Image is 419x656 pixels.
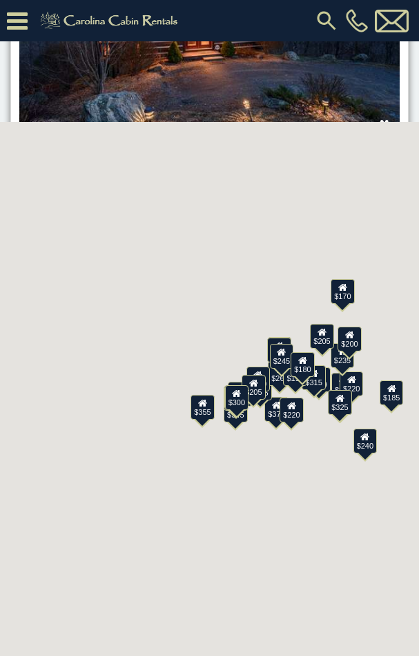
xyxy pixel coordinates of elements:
[35,10,187,32] img: Khaki-logo.png
[224,385,247,409] div: $315
[267,338,291,362] div: $425
[280,397,303,422] div: $220
[224,385,248,409] div: $300
[291,352,314,377] div: $180
[264,397,288,422] div: $375
[379,380,402,404] div: $185
[242,375,265,400] div: $205
[191,395,214,420] div: $355
[267,336,291,361] div: $360
[331,279,354,304] div: $170
[268,360,291,385] div: $260
[353,429,376,453] div: $240
[224,386,247,411] div: $436
[331,373,354,398] div: $226
[269,344,293,369] div: $245
[330,343,353,368] div: $235
[306,367,330,391] div: $299
[246,367,269,391] div: $230
[310,324,333,349] div: $205
[283,361,306,386] div: $195
[342,9,371,32] a: [PHONE_NUMBER]
[302,365,325,390] div: $315
[248,375,271,400] div: $275
[224,398,247,422] div: $345
[328,390,351,415] div: $365
[338,327,361,351] div: $200
[339,371,362,396] div: $220
[314,8,339,33] img: search-regular.svg
[328,390,351,415] div: $325
[228,382,251,407] div: $305
[50,121,87,141] span: $210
